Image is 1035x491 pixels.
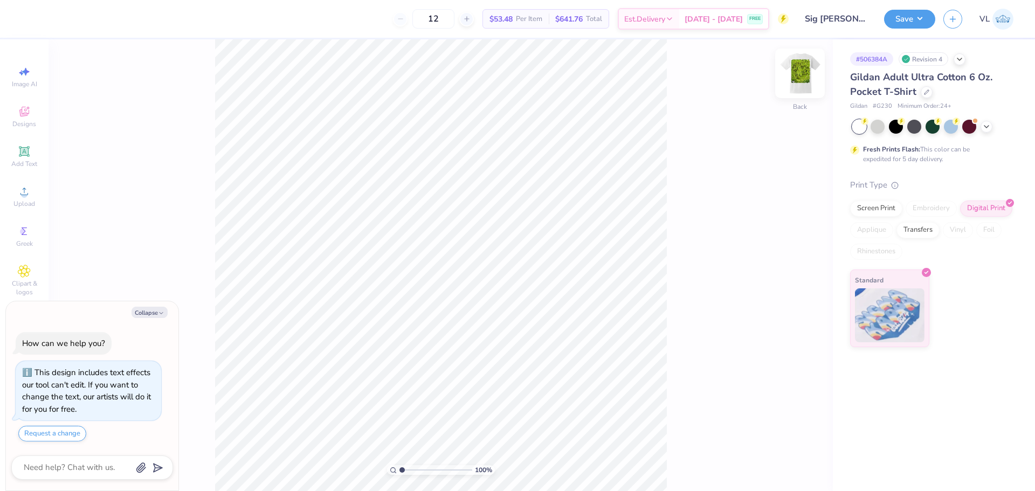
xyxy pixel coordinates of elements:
[898,102,951,111] span: Minimum Order: 24 +
[896,222,940,238] div: Transfers
[943,222,973,238] div: Vinyl
[489,13,513,25] span: $53.48
[884,10,935,29] button: Save
[850,71,992,98] span: Gildan Adult Ultra Cotton 6 Oz. Pocket T-Shirt
[12,80,37,88] span: Image AI
[11,160,37,168] span: Add Text
[778,52,822,95] img: Back
[850,102,867,111] span: Gildan
[906,200,957,217] div: Embroidery
[5,279,43,296] span: Clipart & logos
[960,200,1012,217] div: Digital Print
[850,244,902,260] div: Rhinestones
[863,144,996,164] div: This color can be expedited for 5 day delivery.
[685,13,743,25] span: [DATE] - [DATE]
[793,102,807,112] div: Back
[749,15,761,23] span: FREE
[132,307,168,318] button: Collapse
[16,239,33,248] span: Greek
[850,179,1013,191] div: Print Type
[18,426,86,441] button: Request a change
[12,120,36,128] span: Designs
[13,199,35,208] span: Upload
[586,13,602,25] span: Total
[22,338,105,349] div: How can we help you?
[855,274,884,286] span: Standard
[412,9,454,29] input: – –
[855,288,924,342] img: Standard
[475,465,492,475] span: 100 %
[797,8,876,30] input: Untitled Design
[863,145,920,154] strong: Fresh Prints Flash:
[850,222,893,238] div: Applique
[516,13,542,25] span: Per Item
[979,13,990,25] span: VL
[850,200,902,217] div: Screen Print
[899,52,948,66] div: Revision 4
[976,222,1002,238] div: Foil
[873,102,892,111] span: # G230
[624,13,665,25] span: Est. Delivery
[979,9,1013,30] a: VL
[992,9,1013,30] img: Vincent Lloyd Laurel
[555,13,583,25] span: $641.76
[850,52,893,66] div: # 506384A
[22,367,151,414] div: This design includes text effects our tool can't edit. If you want to change the text, our artist...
